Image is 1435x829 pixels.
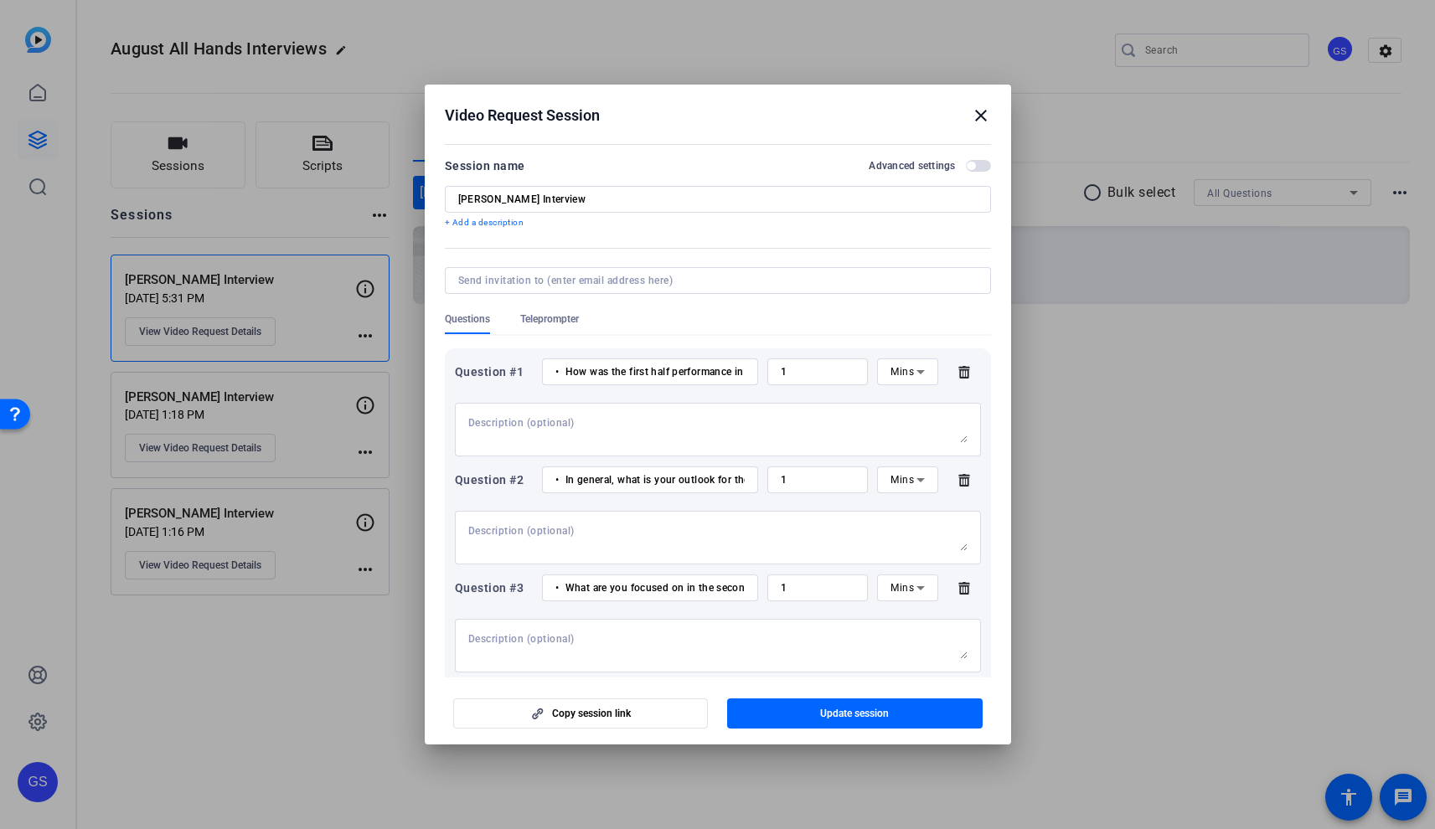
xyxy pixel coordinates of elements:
h2: Advanced settings [869,159,955,172]
input: Enter your question here [555,581,745,595]
span: Mins [890,366,914,378]
span: Copy session link [552,707,631,720]
span: Update session [820,707,889,720]
div: Video Request Session [445,106,991,126]
input: Enter your question here [555,365,745,378]
button: Copy session link [453,698,709,729]
input: Enter your question here [555,473,745,487]
div: Question #2 [455,470,533,490]
span: Questions [445,312,490,326]
input: Time [781,581,855,595]
div: Question #1 [455,362,533,382]
button: Update session [727,698,983,729]
input: Send invitation to (enter email address here) [458,274,971,287]
p: + Add a description [445,216,991,229]
input: Enter Session Name [458,193,978,206]
div: Session name [445,156,525,176]
mat-icon: close [971,106,991,126]
span: Teleprompter [520,312,579,326]
input: Time [781,365,855,378]
input: Time [781,473,855,487]
div: Question #3 [455,578,533,598]
span: Mins [890,582,914,594]
span: Mins [890,474,914,486]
